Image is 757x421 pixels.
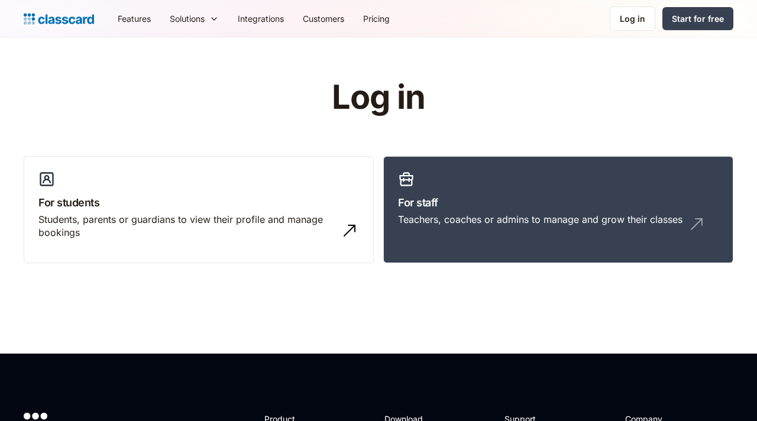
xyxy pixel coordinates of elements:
[228,5,293,32] a: Integrations
[191,79,567,116] h1: Log in
[354,5,399,32] a: Pricing
[398,213,682,226] div: Teachers, coaches or admins to manage and grow their classes
[398,195,719,210] h3: For staff
[38,195,359,210] h3: For students
[160,5,228,32] div: Solutions
[383,156,733,264] a: For staffTeachers, coaches or admins to manage and grow their classes
[24,11,94,27] a: Logo
[293,5,354,32] a: Customers
[24,156,374,264] a: For studentsStudents, parents or guardians to view their profile and manage bookings
[672,12,724,25] div: Start for free
[610,7,655,31] a: Log in
[108,5,160,32] a: Features
[170,12,205,25] div: Solutions
[620,12,645,25] div: Log in
[662,7,733,30] a: Start for free
[38,213,335,239] div: Students, parents or guardians to view their profile and manage bookings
